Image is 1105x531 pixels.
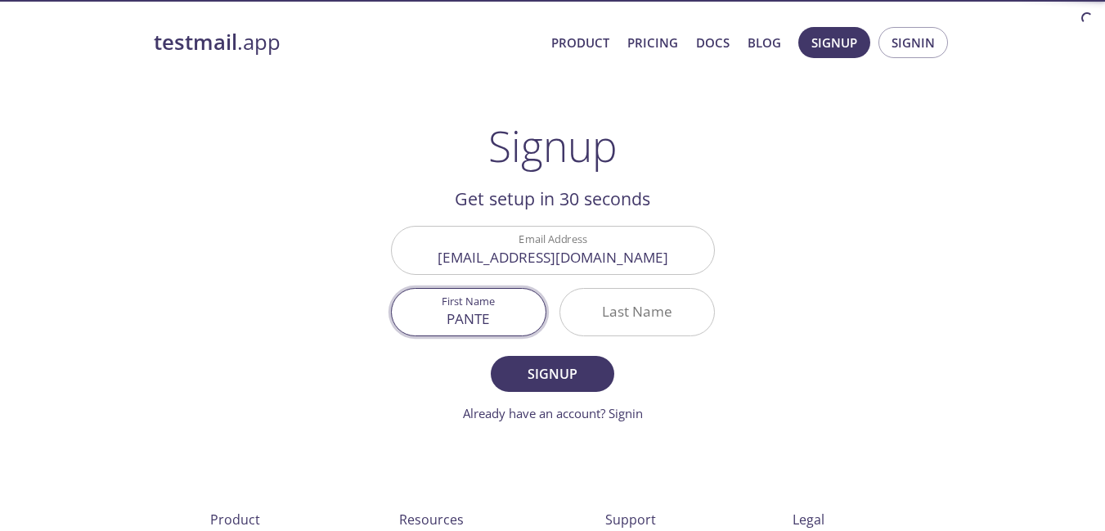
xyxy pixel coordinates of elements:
span: Signup [811,32,857,53]
span: Support [605,511,656,529]
a: Docs [696,32,730,53]
a: Blog [748,32,781,53]
span: Legal [793,511,824,529]
h1: Signup [488,121,618,170]
button: Signup [491,356,613,392]
span: Signup [509,362,595,385]
span: Signin [892,32,935,53]
span: Product [210,511,260,529]
a: Pricing [627,32,678,53]
strong: testmail [154,28,237,56]
span: Resources [399,511,464,529]
a: testmail.app [154,29,538,56]
button: Signup [798,27,870,58]
h2: Get setup in 30 seconds [391,185,715,213]
a: Already have an account? Signin [463,405,643,421]
a: Product [551,32,609,53]
button: Signin [878,27,948,58]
